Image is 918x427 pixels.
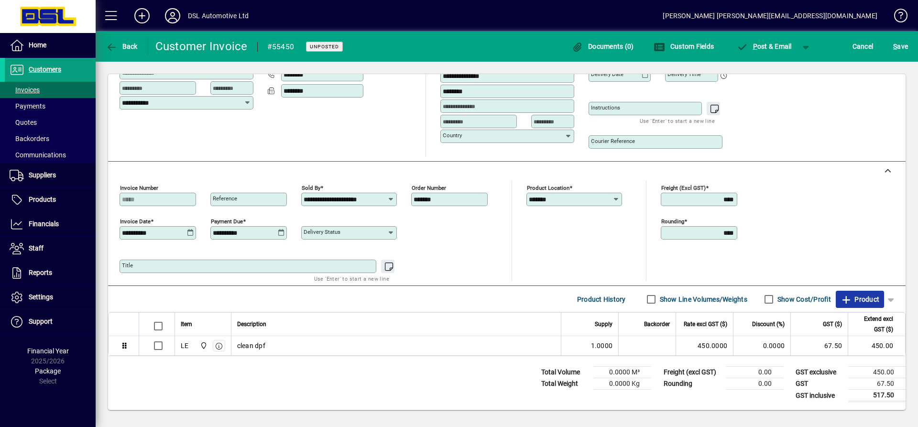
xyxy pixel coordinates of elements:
[659,367,726,378] td: Freight (excl GST)
[850,38,876,55] button: Cancel
[595,319,612,329] span: Supply
[211,218,243,225] mat-label: Payment due
[302,185,320,191] mat-label: Sold by
[536,367,594,378] td: Total Volume
[10,119,37,126] span: Quotes
[35,367,61,375] span: Package
[591,138,635,144] mat-label: Courier Reference
[887,2,906,33] a: Knowledge Base
[848,378,906,390] td: 67.50
[412,185,446,191] mat-label: Order number
[127,7,157,24] button: Add
[591,104,620,111] mat-label: Instructions
[752,319,785,329] span: Discount (%)
[791,378,848,390] td: GST
[237,341,265,350] span: clean dpf
[29,244,44,252] span: Staff
[644,319,670,329] span: Backorder
[29,171,56,179] span: Suppliers
[5,147,96,163] a: Communications
[572,43,634,50] span: Documents (0)
[823,319,842,329] span: GST ($)
[854,314,893,335] span: Extend excl GST ($)
[569,38,636,55] button: Documents (0)
[96,38,148,55] app-page-header-button: Back
[852,39,874,54] span: Cancel
[791,367,848,378] td: GST exclusive
[726,367,783,378] td: 0.00
[27,347,69,355] span: Financial Year
[29,196,56,203] span: Products
[732,38,797,55] button: Post & Email
[591,341,613,350] span: 1.0000
[682,341,727,350] div: 450.0000
[181,319,192,329] span: Item
[197,340,208,351] span: Central
[651,38,716,55] button: Custom Fields
[5,285,96,309] a: Settings
[661,185,706,191] mat-label: Freight (excl GST)
[157,7,188,24] button: Profile
[591,71,623,77] mat-label: Delivery date
[314,273,389,284] mat-hint: Use 'Enter' to start a new line
[667,71,701,77] mat-label: Delivery time
[10,102,45,110] span: Payments
[443,132,462,139] mat-label: Country
[594,378,651,390] td: 0.0000 Kg
[5,310,96,334] a: Support
[848,367,906,378] td: 450.00
[5,98,96,114] a: Payments
[594,367,651,378] td: 0.0000 M³
[29,318,53,325] span: Support
[5,33,96,57] a: Home
[103,38,140,55] button: Back
[5,188,96,212] a: Products
[790,336,848,355] td: 67.50
[776,295,831,304] label: Show Cost/Profit
[733,336,790,355] td: 0.0000
[155,39,248,54] div: Customer Invoice
[181,341,189,350] div: LE
[267,39,295,55] div: #55450
[29,220,59,228] span: Financials
[5,212,96,236] a: Financials
[5,261,96,285] a: Reports
[29,41,46,49] span: Home
[663,8,877,23] div: [PERSON_NAME] [PERSON_NAME][EMAIL_ADDRESS][DOMAIN_NAME]
[893,39,908,54] span: ave
[304,229,340,235] mat-label: Delivery status
[658,295,747,304] label: Show Line Volumes/Weights
[891,38,910,55] button: Save
[536,378,594,390] td: Total Weight
[836,291,884,308] button: Product
[5,114,96,131] a: Quotes
[640,115,715,126] mat-hint: Use 'Enter' to start a new line
[848,390,906,402] td: 517.50
[5,131,96,147] a: Backorders
[893,43,897,50] span: S
[753,43,757,50] span: P
[188,8,249,23] div: DSL Automotive Ltd
[120,218,151,225] mat-label: Invoice date
[726,378,783,390] td: 0.00
[573,291,630,308] button: Product History
[5,82,96,98] a: Invoices
[661,218,684,225] mat-label: Rounding
[213,195,237,202] mat-label: Reference
[10,151,66,159] span: Communications
[841,292,879,307] span: Product
[122,262,133,269] mat-label: Title
[659,378,726,390] td: Rounding
[5,237,96,261] a: Staff
[527,185,569,191] mat-label: Product location
[736,43,792,50] span: ost & Email
[5,164,96,187] a: Suppliers
[684,319,727,329] span: Rate excl GST ($)
[29,293,53,301] span: Settings
[10,86,40,94] span: Invoices
[654,43,714,50] span: Custom Fields
[29,269,52,276] span: Reports
[791,390,848,402] td: GST inclusive
[120,185,158,191] mat-label: Invoice number
[310,44,339,50] span: Unposted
